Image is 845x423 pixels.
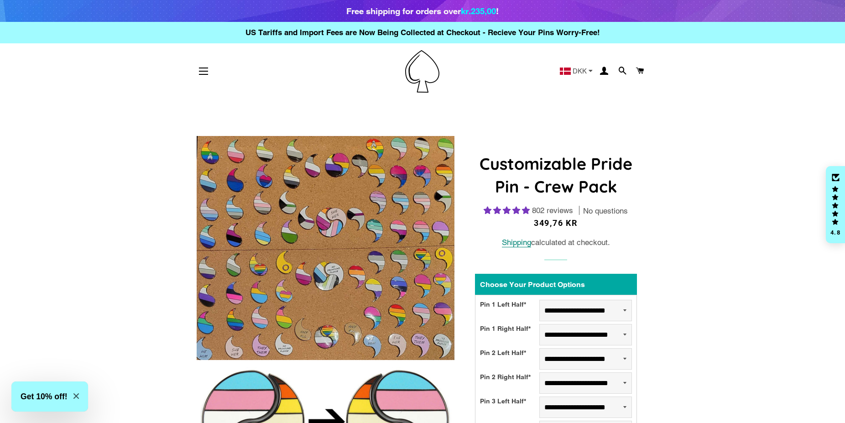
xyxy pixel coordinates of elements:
div: Free shipping for orders over ! [346,5,499,17]
div: Pin 1 Right Half [480,324,539,345]
div: Pin 2 Right Half [480,372,539,394]
div: calculated at checkout. [475,236,637,249]
div: Click to open Judge.me floating reviews tab [826,166,845,244]
select: Pin 1 Left Half [539,300,632,321]
span: 4.83 stars [484,206,532,215]
div: 4.8 [830,230,841,235]
select: Pin 2 Right Half [539,372,632,394]
select: Pin 2 Left Half [539,348,632,370]
div: Pin 1 Left Half [480,300,539,321]
div: Choose Your Product Options [475,274,637,295]
a: Shipping [502,238,531,247]
div: Pin 2 Left Half [480,348,539,370]
h1: Customizable Pride Pin - Crew Pack [475,152,637,198]
img: Customizable Pride Pin - Crew Pack [197,136,454,360]
select: Pin 1 Right Half [539,324,632,345]
span: No questions [583,206,628,217]
img: Pin-Ace [405,50,439,93]
span: kr.235,00 [461,6,496,16]
div: Pin 3 Left Half [480,397,539,418]
span: 349,76 kr [534,218,578,228]
select: Pin 3 Left Half [539,397,632,418]
span: DKK [573,68,587,74]
span: 802 reviews [532,206,573,215]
